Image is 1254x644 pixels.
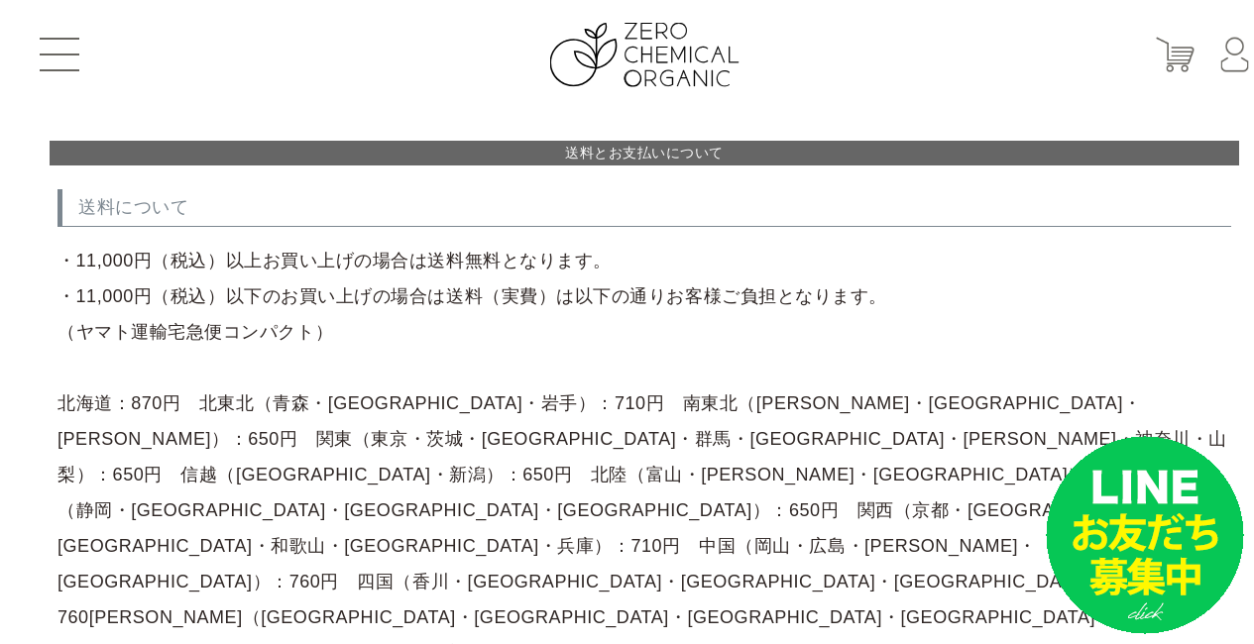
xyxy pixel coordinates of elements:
[1046,436,1244,634] img: small_line.png
[50,141,1239,165] h2: 送料とお支払いについて
[57,189,1231,228] h2: 送料について
[1156,38,1195,72] img: カート
[550,23,740,87] img: ZERO CHEMICAL ORGANIC
[1220,38,1249,72] img: マイページ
